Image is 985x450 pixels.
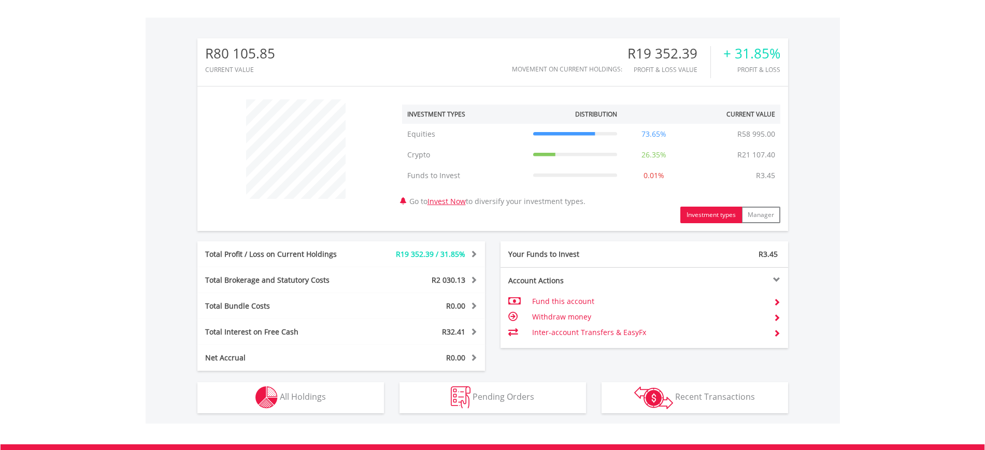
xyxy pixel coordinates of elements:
td: Equities [402,124,528,144]
th: Investment Types [402,105,528,124]
div: + 31.85% [723,46,780,61]
button: Investment types [680,207,742,223]
div: CURRENT VALUE [205,66,275,73]
button: Recent Transactions [602,382,788,413]
div: Your Funds to Invest [501,249,645,259]
span: R32.41 [442,327,465,337]
td: Inter-account Transfers & EasyFx [532,325,765,340]
div: R80 105.85 [205,46,275,61]
a: Invest Now [427,196,466,206]
div: Profit & Loss [723,66,780,73]
button: Pending Orders [399,382,586,413]
div: Movement on Current Holdings: [512,66,622,72]
td: R21 107.40 [732,144,780,165]
td: R58 995.00 [732,124,780,144]
button: Manager [741,207,780,223]
span: R0.00 [446,353,465,362]
th: Current Value [686,105,780,124]
span: R3.45 [759,249,778,259]
span: R0.00 [446,301,465,311]
td: Crypto [402,144,528,165]
button: All Holdings [197,382,384,413]
img: pending_instructions-wht.png [451,386,470,409]
span: R19 352.39 / 31.85% [396,249,465,259]
div: Total Bundle Costs [197,301,365,311]
td: 0.01% [622,165,686,186]
div: Total Interest on Free Cash [197,327,365,337]
span: R2 030.13 [432,275,465,285]
td: Funds to Invest [402,165,528,186]
div: Total Brokerage and Statutory Costs [197,275,365,285]
span: Pending Orders [473,391,534,402]
div: Distribution [575,110,617,119]
td: 26.35% [622,144,686,165]
div: Account Actions [501,275,645,286]
div: Total Profit / Loss on Current Holdings [197,249,365,259]
img: holdings-wht.png [255,386,278,409]
span: Recent Transactions [675,391,755,402]
td: Fund this account [532,294,765,309]
div: Profit & Loss Value [627,66,710,73]
div: Go to to diversify your investment types. [394,94,788,223]
td: R3.45 [751,165,780,186]
td: Withdraw money [532,309,765,325]
div: R19 352.39 [627,46,710,61]
span: All Holdings [280,391,326,402]
td: 73.65% [622,124,686,144]
div: Net Accrual [197,353,365,363]
img: transactions-zar-wht.png [634,386,673,409]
